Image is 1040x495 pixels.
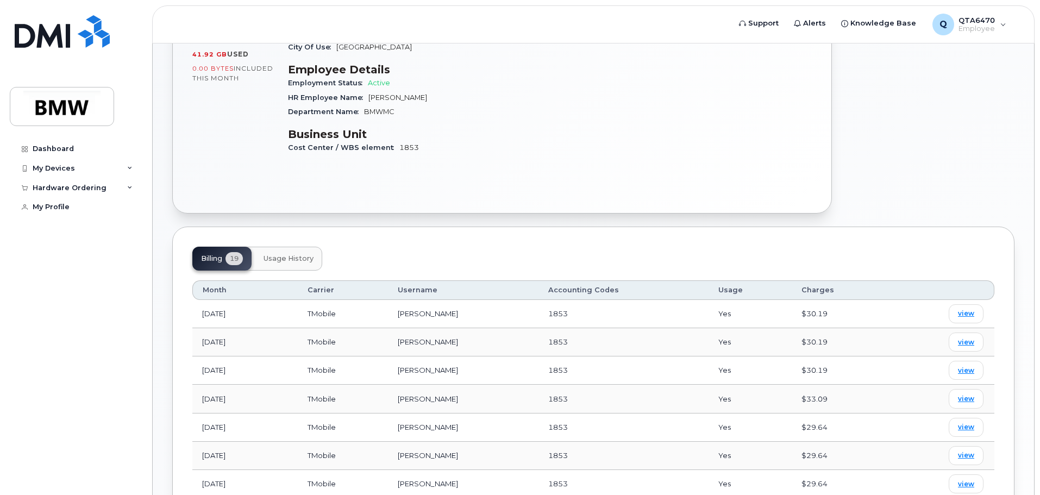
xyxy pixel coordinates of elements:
[801,450,880,461] div: $29.64
[949,389,983,408] a: view
[801,394,880,404] div: $33.09
[548,451,568,460] span: 1853
[949,304,983,323] a: view
[801,365,880,375] div: $30.19
[786,12,834,34] a: Alerts
[368,79,390,87] span: Active
[993,448,1032,487] iframe: Messenger Launcher
[709,413,792,442] td: Yes
[958,337,974,347] span: view
[264,254,314,263] span: Usage History
[731,12,786,34] a: Support
[709,385,792,413] td: Yes
[709,328,792,356] td: Yes
[227,50,249,58] span: used
[288,43,336,51] span: City Of Use
[958,450,974,460] span: view
[709,442,792,470] td: Yes
[949,361,983,380] a: view
[192,65,234,72] span: 0.00 Bytes
[803,18,826,29] span: Alerts
[958,309,974,318] span: view
[399,143,419,152] span: 1853
[298,385,388,413] td: TMobile
[298,356,388,385] td: TMobile
[548,394,568,403] span: 1853
[709,300,792,328] td: Yes
[748,18,779,29] span: Support
[388,328,538,356] td: [PERSON_NAME]
[834,12,924,34] a: Knowledge Base
[388,385,538,413] td: [PERSON_NAME]
[192,300,298,328] td: [DATE]
[949,418,983,437] a: view
[958,479,974,489] span: view
[388,280,538,300] th: Username
[801,422,880,433] div: $29.64
[949,474,983,493] a: view
[288,143,399,152] span: Cost Center / WBS element
[792,280,890,300] th: Charges
[850,18,916,29] span: Knowledge Base
[709,356,792,385] td: Yes
[548,366,568,374] span: 1853
[939,18,947,31] span: Q
[288,79,368,87] span: Employment Status
[298,300,388,328] td: TMobile
[192,413,298,442] td: [DATE]
[538,280,709,300] th: Accounting Codes
[801,337,880,347] div: $30.19
[298,442,388,470] td: TMobile
[548,309,568,318] span: 1853
[548,479,568,488] span: 1853
[958,394,974,404] span: view
[192,280,298,300] th: Month
[548,423,568,431] span: 1853
[192,385,298,413] td: [DATE]
[801,479,880,489] div: $29.64
[192,442,298,470] td: [DATE]
[192,356,298,385] td: [DATE]
[958,366,974,375] span: view
[388,300,538,328] td: [PERSON_NAME]
[336,43,412,51] span: [GEOGRAPHIC_DATA]
[958,16,995,24] span: QTA6470
[548,337,568,346] span: 1853
[949,333,983,352] a: view
[801,309,880,319] div: $30.19
[192,51,227,58] span: 41.92 GB
[958,422,974,432] span: view
[364,108,394,116] span: BMWMC
[388,356,538,385] td: [PERSON_NAME]
[288,93,368,102] span: HR Employee Name
[709,280,792,300] th: Usage
[298,328,388,356] td: TMobile
[388,413,538,442] td: [PERSON_NAME]
[192,328,298,356] td: [DATE]
[288,63,543,76] h3: Employee Details
[192,64,273,82] span: included this month
[949,446,983,465] a: view
[368,93,427,102] span: [PERSON_NAME]
[298,413,388,442] td: TMobile
[298,280,388,300] th: Carrier
[288,128,543,141] h3: Business Unit
[288,108,364,116] span: Department Name
[925,14,1014,35] div: QTA6470
[388,442,538,470] td: [PERSON_NAME]
[958,24,995,33] span: Employee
